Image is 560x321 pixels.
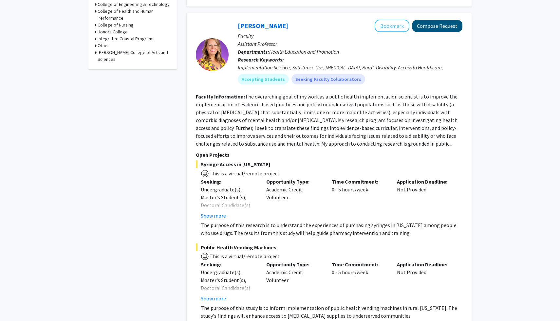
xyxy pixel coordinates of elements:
[196,160,462,168] span: Syringe Access in [US_STATE]
[238,63,462,71] div: Implementation Science, Substance Use, [MEDICAL_DATA], Rural, Disability, Access to Healthcare,
[238,74,289,84] mat-chip: Accepting Students
[332,178,387,186] p: Time Commitment:
[392,260,457,302] div: Not Provided
[98,42,109,49] h3: Other
[98,35,155,42] h3: Integrated Coastal Programs
[397,178,453,186] p: Application Deadline:
[412,20,462,32] button: Compose Request to Lori Ann Eldridge
[201,260,256,268] p: Seeking:
[238,56,284,63] b: Research Keywords:
[291,74,365,84] mat-chip: Seeking Faculty Collaborators
[261,260,327,302] div: Academic Credit, Volunteer
[201,304,462,320] p: The purpose of this study is to inform implementation of public health vending machines in rural ...
[238,22,288,30] a: [PERSON_NAME]
[327,178,392,220] div: 0 - 5 hours/week
[332,260,387,268] p: Time Commitment:
[196,93,245,100] b: Faculty Information:
[196,243,462,251] span: Public Health Vending Machines
[269,48,339,55] span: Health Education and Promotion
[375,20,409,32] button: Add Lori Ann Eldridge to Bookmarks
[238,48,269,55] b: Departments:
[238,32,462,40] p: Faculty
[266,260,322,268] p: Opportunity Type:
[98,28,128,35] h3: Honors College
[238,40,462,48] p: Assistant Professor
[266,178,322,186] p: Opportunity Type:
[98,1,170,8] h3: College of Engineering & Technology
[392,178,457,220] div: Not Provided
[397,260,453,268] p: Application Deadline:
[261,178,327,220] div: Academic Credit, Volunteer
[209,170,280,177] span: This is a virtual/remote project
[201,178,256,186] p: Seeking:
[201,221,462,237] p: The purpose of this research is to understand the experiences of purchasing syringes in [US_STATE...
[196,93,457,147] fg-read-more: The overarching goal of my work as a public health implementation scientist is to improve the imp...
[201,294,226,302] button: Show more
[201,186,256,264] div: Undergraduate(s), Master's Student(s), Doctoral Candidate(s) (PhD, MD, DMD, PharmD, etc.), Postdo...
[98,8,170,22] h3: College of Health and Human Performance
[201,212,226,220] button: Show more
[327,260,392,302] div: 0 - 5 hours/week
[98,22,134,28] h3: College of Nursing
[196,151,462,159] p: Open Projects
[98,49,170,63] h3: [PERSON_NAME] College of Arts and Sciences
[209,253,280,259] span: This is a virtual/remote project
[5,292,28,316] iframe: Chat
